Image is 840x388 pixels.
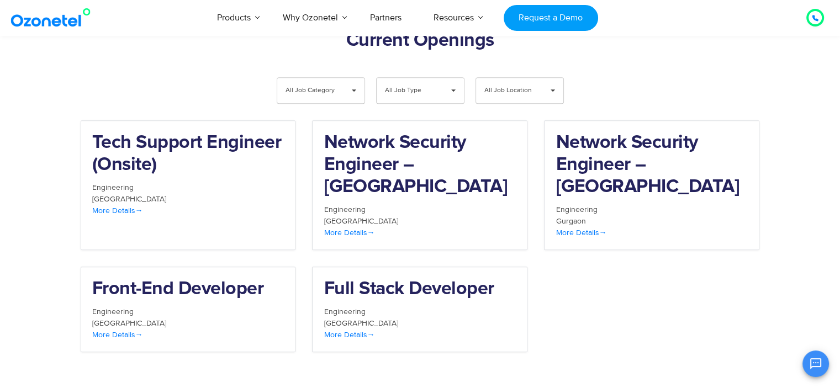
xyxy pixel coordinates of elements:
[92,206,143,215] span: More Details
[81,120,296,250] a: Tech Support Engineer (Onsite) Engineering [GEOGRAPHIC_DATA] More Details
[92,318,166,328] span: [GEOGRAPHIC_DATA]
[324,278,516,300] h2: Full Stack Developer
[556,228,606,237] span: More Details
[504,5,598,31] a: Request a Demo
[92,278,284,300] h2: Front-End Developer
[324,318,398,328] span: [GEOGRAPHIC_DATA]
[484,78,537,103] span: All Job Location
[324,330,374,339] span: More Details
[443,78,464,103] span: ▾
[324,205,365,214] span: Engineering
[81,267,296,352] a: Front-End Developer Engineering [GEOGRAPHIC_DATA] More Details
[385,78,437,103] span: All Job Type
[312,120,527,250] a: Network Security Engineer – [GEOGRAPHIC_DATA] Engineering [GEOGRAPHIC_DATA] More Details
[544,120,759,250] a: Network Security Engineer – [GEOGRAPHIC_DATA] Engineering Gurgaon More Details
[802,350,829,377] button: Open chat
[344,78,364,103] span: ▾
[92,330,143,339] span: More Details
[324,216,398,226] span: [GEOGRAPHIC_DATA]
[556,132,748,198] h2: Network Security Engineer – [GEOGRAPHIC_DATA]
[92,183,134,192] span: Engineering
[81,30,760,52] h2: Current Openings
[556,205,597,214] span: Engineering
[92,194,166,204] span: [GEOGRAPHIC_DATA]
[542,78,563,103] span: ▾
[324,132,516,198] h2: Network Security Engineer – [GEOGRAPHIC_DATA]
[92,132,284,176] h2: Tech Support Engineer (Onsite)
[324,307,365,316] span: Engineering
[92,307,134,316] span: Engineering
[324,228,374,237] span: More Details
[286,78,338,103] span: All Job Category
[312,267,527,352] a: Full Stack Developer Engineering [GEOGRAPHIC_DATA] More Details
[556,216,585,226] span: Gurgaon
